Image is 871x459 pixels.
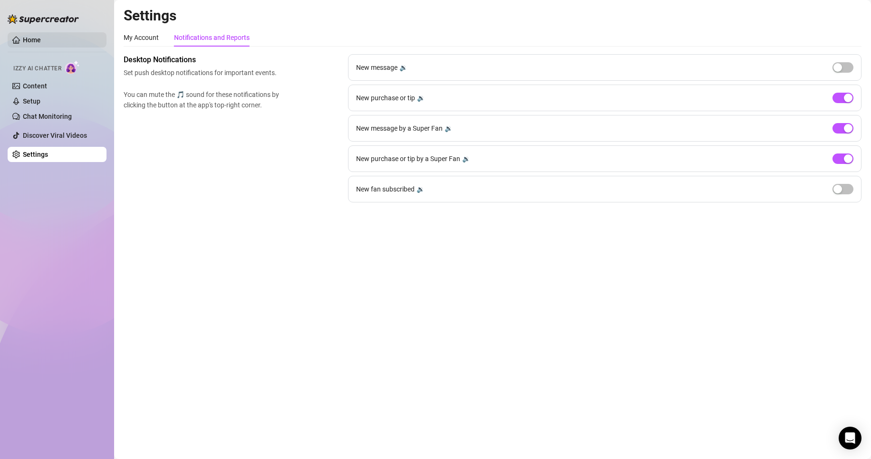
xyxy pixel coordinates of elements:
[23,97,40,105] a: Setup
[399,62,407,73] div: 🔉
[23,82,47,90] a: Content
[462,153,470,164] div: 🔉
[356,62,397,73] span: New message
[124,89,283,110] span: You can mute the 🎵 sound for these notifications by clicking the button at the app's top-right co...
[356,93,415,103] span: New purchase or tip
[839,427,861,449] div: Open Intercom Messenger
[23,151,48,158] a: Settings
[174,32,250,43] div: Notifications and Reports
[445,123,453,134] div: 🔉
[13,64,61,73] span: Izzy AI Chatter
[8,14,79,24] img: logo-BBDzfeDw.svg
[124,54,283,66] span: Desktop Notifications
[124,7,861,25] h2: Settings
[65,60,80,74] img: AI Chatter
[416,184,425,194] div: 🔉
[23,132,87,139] a: Discover Viral Videos
[356,123,443,134] span: New message by a Super Fan
[356,153,460,164] span: New purchase or tip by a Super Fan
[356,184,415,194] span: New fan subscribed
[124,67,283,78] span: Set push desktop notifications for important events.
[417,93,425,103] div: 🔉
[23,113,72,120] a: Chat Monitoring
[124,32,159,43] div: My Account
[23,36,41,44] a: Home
